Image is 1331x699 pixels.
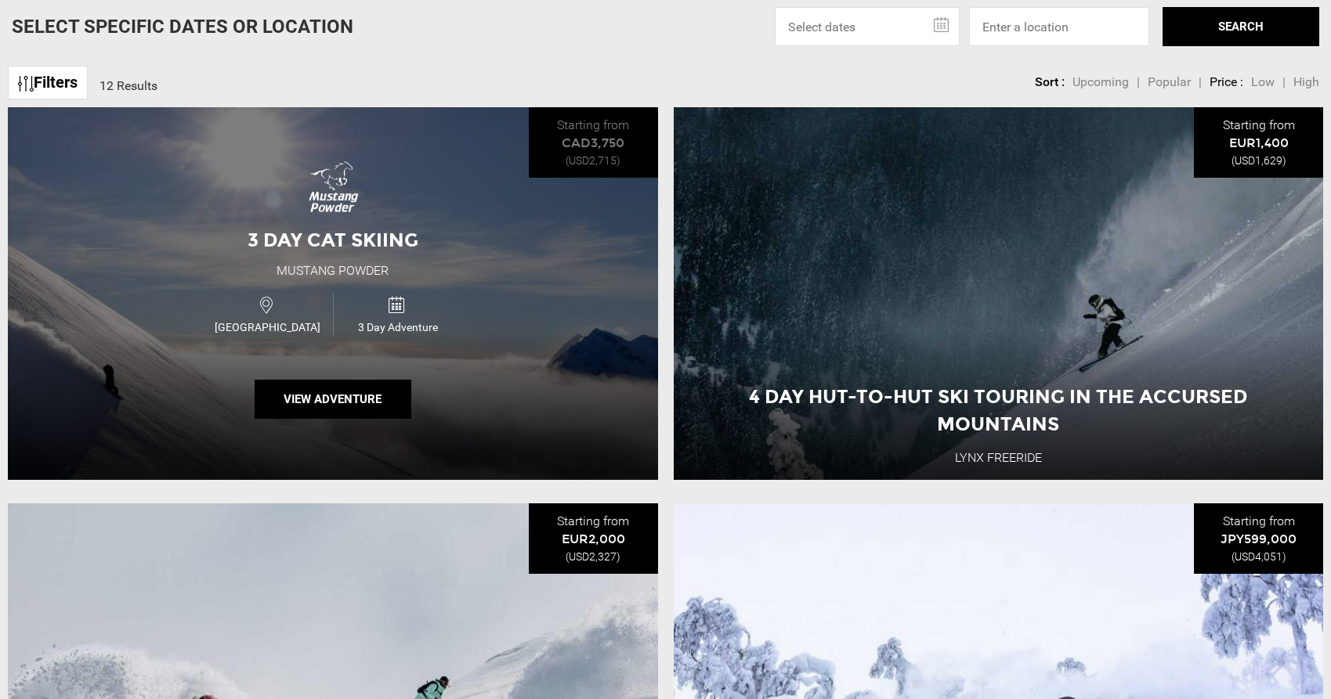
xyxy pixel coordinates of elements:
li: Sort : [1035,74,1065,92]
img: btn-icon.svg [18,76,34,92]
input: Select dates [775,7,960,46]
span: Upcoming [1072,74,1129,89]
span: 12 Results [99,78,157,93]
button: SEARCH [1163,7,1319,46]
input: Enter a location [969,7,1149,46]
li: | [1137,74,1140,92]
img: images [298,157,367,219]
span: Low [1251,74,1275,89]
a: Filters [8,66,88,99]
span: Popular [1148,74,1191,89]
span: 3 Day Adventure [334,319,463,335]
button: View Adventure [255,380,411,419]
li: | [1199,74,1202,92]
div: Mustang Powder [277,262,389,280]
span: High [1293,74,1319,89]
li: Price : [1210,74,1243,92]
span: [GEOGRAPHIC_DATA] [203,319,333,335]
li: | [1282,74,1286,92]
span: 3 Day Cat Skiing [248,229,418,251]
p: Select Specific Dates Or Location [12,13,353,40]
